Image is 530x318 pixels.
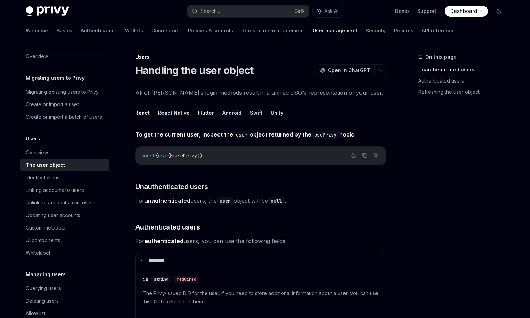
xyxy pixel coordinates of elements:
[268,197,285,205] code: null
[26,249,50,257] div: Whitelabel
[187,5,309,17] button: Search...CtrlK
[250,104,262,121] button: Swift
[20,282,109,295] a: Querying users
[172,153,175,159] span: =
[26,6,69,16] img: dark logo
[26,74,85,82] h5: Migrating users to Privy
[26,270,66,279] h5: Managing users
[371,151,380,160] button: Ask AI
[143,289,379,306] span: The Privy-issued DID for the user. If you need to store additional information about a user, you ...
[26,199,95,207] div: Unlinking accounts from users
[169,153,172,159] span: }
[366,22,386,39] a: Security
[135,182,208,192] span: Unauthenticated users
[198,104,214,121] button: Flutter
[20,209,109,222] a: Updating user accounts
[26,297,59,305] div: Deleting users
[135,196,386,205] span: For users, the object will be .
[135,88,386,98] span: All of [PERSON_NAME]’s login methods result in a unified JSON representation of your user.
[26,224,65,232] div: Custom metadata
[158,153,169,159] span: user
[26,100,79,109] div: Create or import a user
[135,104,150,121] button: React
[20,146,109,159] a: Overview
[20,222,109,234] a: Custom metadata
[217,197,234,204] a: user
[328,67,370,74] span: Open in ChatGPT
[135,236,386,246] span: For users, you can use the following fields:
[26,113,102,121] div: Create or import a batch of users
[271,104,283,121] button: Unity
[151,22,180,39] a: Connectors
[26,173,60,182] div: Identity tokens
[20,50,109,63] a: Overview
[144,238,183,245] strong: authenticated
[135,64,254,77] h1: Handling the user object
[20,295,109,307] a: Deleting users
[26,134,40,143] h5: Users
[26,211,80,219] div: Updating user accounts
[26,186,84,194] div: Linking accounts to users
[311,131,339,139] code: usePrivy
[20,159,109,171] a: The user object
[418,75,510,86] a: Authenticated users
[174,276,199,283] div: required
[20,184,109,196] a: Linking accounts to users
[26,236,60,245] div: UI components
[360,151,369,160] button: Copy the contents from the code block
[144,197,190,204] strong: unauthenticated
[175,153,197,159] span: usePrivy
[394,22,413,39] a: Recipes
[315,64,374,76] button: Open in ChatGPT
[125,22,143,39] a: Wallets
[450,8,477,15] span: Dashboard
[26,22,48,39] a: Welcome
[197,153,205,159] span: ();
[26,52,48,61] div: Overview
[143,276,148,283] div: id
[26,309,45,318] div: Allow list
[135,222,200,232] span: Authenticated users
[20,171,109,184] a: Identity tokens
[242,22,304,39] a: Transaction management
[81,22,117,39] a: Authentication
[20,98,109,111] a: Create or import a user
[20,234,109,247] a: UI components
[233,131,250,138] a: user
[313,22,357,39] a: User management
[349,151,358,160] button: Report incorrect code
[158,104,190,121] button: React Native
[20,86,109,98] a: Migrating existing users to Privy
[418,86,510,98] a: Refreshing the user object
[26,148,48,157] div: Overview
[141,153,155,159] span: const
[20,247,109,259] a: Whitelabel
[313,5,343,17] button: Ask AI
[20,196,109,209] a: Unlinking accounts from users
[135,54,386,61] div: Users
[324,8,338,15] span: Ask AI
[26,161,65,169] div: The user object
[135,131,354,138] strong: To get the current user, inspect the object returned by the hook:
[26,88,99,96] div: Migrating existing users to Privy
[222,104,242,121] button: Android
[20,111,109,123] a: Create or import a batch of users
[445,6,488,17] a: Dashboard
[417,8,436,15] a: Support
[200,7,220,15] div: Search...
[155,153,158,159] span: {
[418,64,510,75] a: Unauthenticated users
[422,22,455,39] a: API reference
[395,8,409,15] a: Demo
[154,277,168,282] span: string
[26,284,61,293] div: Querying users
[493,6,505,17] button: Toggle dark mode
[425,53,457,61] span: On this page
[294,8,305,14] span: Ctrl K
[217,197,234,205] code: user
[56,22,72,39] a: Basics
[188,22,233,39] a: Policies & controls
